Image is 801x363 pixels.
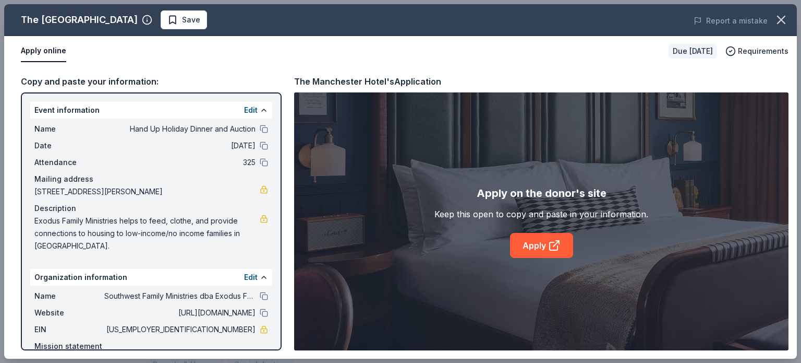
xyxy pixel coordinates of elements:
[34,323,104,336] span: EIN
[30,102,272,119] div: Event information
[34,290,104,302] span: Name
[477,185,606,202] div: Apply on the donor's site
[34,123,104,135] span: Name
[510,233,573,258] a: Apply
[294,75,441,88] div: The Manchester Hotel's Application
[21,11,138,28] div: The [GEOGRAPHIC_DATA]
[34,340,268,353] div: Mission statement
[34,173,268,185] div: Mailing address
[161,10,207,29] button: Save
[738,45,788,57] span: Requirements
[104,323,256,336] span: [US_EMPLOYER_IDENTIFICATION_NUMBER]
[434,208,648,220] div: Keep this open to copy and paste in your information.
[21,75,282,88] div: Copy and paste your information:
[104,139,256,152] span: [DATE]
[34,215,260,252] span: Exodus Family Ministries helps to feed, clothe, and provide connections to housing to low-income/...
[104,307,256,319] span: [URL][DOMAIN_NAME]
[244,271,258,284] button: Edit
[34,185,260,198] span: [STREET_ADDRESS][PERSON_NAME]
[21,40,66,62] button: Apply online
[34,139,104,152] span: Date
[244,104,258,116] button: Edit
[34,307,104,319] span: Website
[104,123,256,135] span: Hand Up Holiday Dinner and Auction
[30,269,272,286] div: Organization information
[34,202,268,215] div: Description
[669,44,717,58] div: Due [DATE]
[104,290,256,302] span: Southwest Family Ministries dba Exodus Family Ministries
[725,45,788,57] button: Requirements
[34,156,104,169] span: Attendance
[104,156,256,169] span: 325
[694,15,768,27] button: Report a mistake
[182,14,200,26] span: Save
